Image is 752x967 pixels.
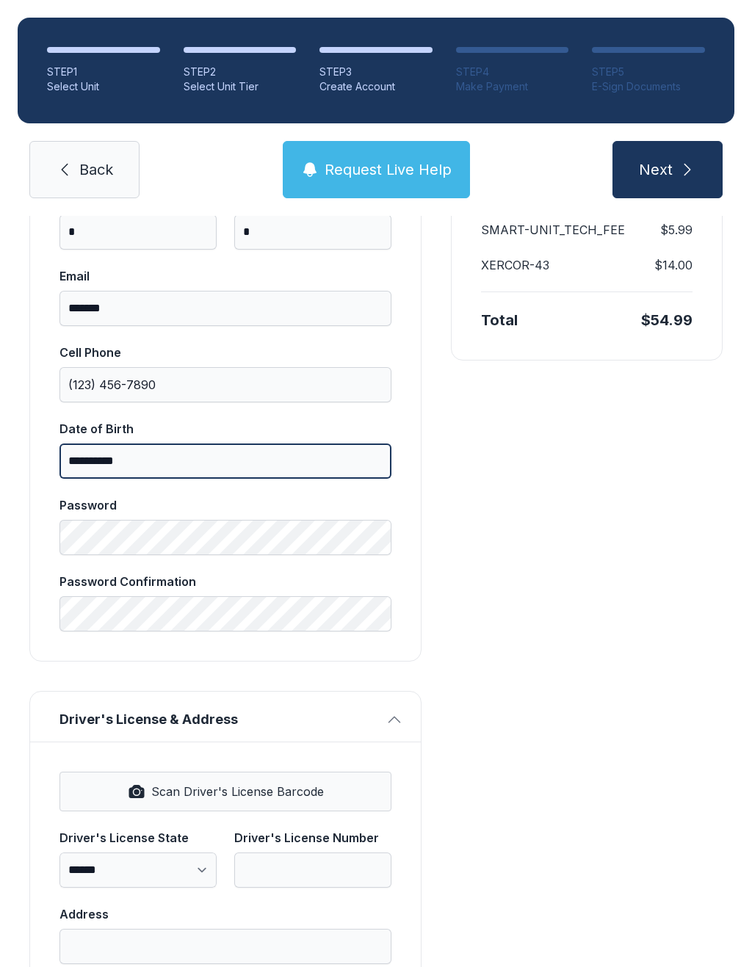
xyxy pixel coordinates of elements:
input: Address [59,929,391,964]
input: Driver's License Number [234,852,391,888]
div: Cell Phone [59,344,391,361]
input: Last name [234,214,391,250]
div: Email [59,267,391,285]
div: Address [59,905,391,923]
div: STEP 3 [319,65,433,79]
button: Driver's License & Address [30,692,421,742]
input: Email [59,291,391,326]
div: Create Account [319,79,433,94]
span: Back [79,159,113,180]
dt: SMART-UNIT_TECH_FEE [481,221,625,239]
div: Driver's License Number [234,829,391,847]
div: Total [481,310,518,330]
dd: $14.00 [654,256,693,274]
div: STEP 2 [184,65,297,79]
div: Date of Birth [59,420,391,438]
div: $54.99 [641,310,693,330]
span: Scan Driver's License Barcode [151,783,324,800]
div: Make Payment [456,79,569,94]
input: Cell Phone [59,367,391,402]
div: Select Unit [47,79,160,94]
span: Request Live Help [325,159,452,180]
div: Password [59,496,391,514]
input: Password Confirmation [59,596,391,631]
input: Password [59,520,391,555]
dt: XERCOR-43 [481,256,549,274]
div: STEP 1 [47,65,160,79]
div: Select Unit Tier [184,79,297,94]
div: Driver's License State [59,829,217,847]
input: First name [59,214,217,250]
input: Date of Birth [59,443,391,479]
div: Password Confirmation [59,573,391,590]
div: E-Sign Documents [592,79,705,94]
div: STEP 4 [456,65,569,79]
div: STEP 5 [592,65,705,79]
dd: $5.99 [660,221,693,239]
select: Driver's License State [59,852,217,888]
span: Next [639,159,673,180]
span: Driver's License & Address [59,709,380,730]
